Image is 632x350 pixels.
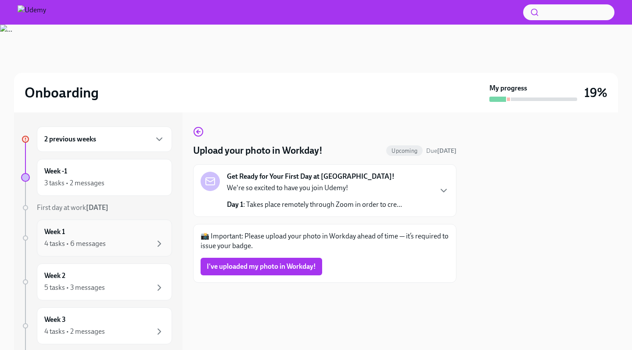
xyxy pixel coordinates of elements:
p: : Takes place remotely through Zoom in order to cre... [227,200,402,209]
p: We're so excited to have you join Udemy! [227,183,402,193]
p: 📸 Important: Please upload your photo in Workday ahead of time — it’s required to issue your badge. [201,231,449,251]
a: Week 14 tasks • 6 messages [21,220,172,256]
a: Week 34 tasks • 2 messages [21,307,172,344]
h3: 19% [584,85,607,101]
span: First day at work [37,203,108,212]
a: Week -13 tasks • 2 messages [21,159,172,196]
h4: Upload your photo in Workday! [193,144,323,157]
h6: Week 2 [44,271,65,281]
h2: Onboarding [25,84,99,101]
button: I've uploaded my photo in Workday! [201,258,322,275]
a: First day at work[DATE] [21,203,172,213]
div: 5 tasks • 3 messages [44,283,105,292]
h6: Week 1 [44,227,65,237]
strong: My progress [489,83,527,93]
strong: [DATE] [437,147,456,155]
span: Due [426,147,456,155]
img: Udemy [18,5,46,19]
strong: Day 1 [227,200,243,209]
div: 4 tasks • 6 messages [44,239,106,249]
div: 4 tasks • 2 messages [44,327,105,336]
div: 2 previous weeks [37,126,172,152]
span: I've uploaded my photo in Workday! [207,262,316,271]
h6: 2 previous weeks [44,134,96,144]
h6: Week -1 [44,166,67,176]
div: 3 tasks • 2 messages [44,178,104,188]
a: Week 25 tasks • 3 messages [21,263,172,300]
strong: [DATE] [86,203,108,212]
strong: Get Ready for Your First Day at [GEOGRAPHIC_DATA]! [227,172,395,181]
span: August 27th, 2025 08:00 [426,147,456,155]
h6: Week 3 [44,315,66,325]
span: Upcoming [386,148,423,154]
